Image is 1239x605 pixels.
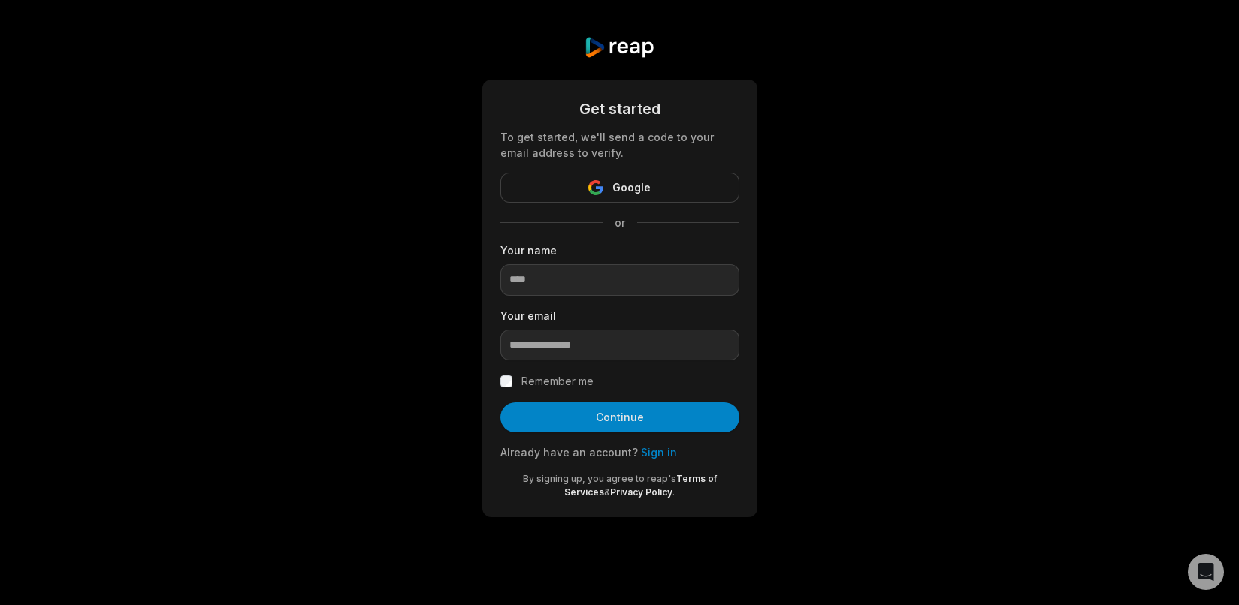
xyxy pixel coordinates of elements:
[500,129,739,161] div: To get started, we'll send a code to your email address to verify.
[604,486,610,498] span: &
[500,98,739,120] div: Get started
[500,173,739,203] button: Google
[672,486,675,498] span: .
[641,446,677,459] a: Sign in
[500,308,739,324] label: Your email
[500,446,638,459] span: Already have an account?
[500,242,739,258] label: Your name
[1188,554,1224,590] div: Open Intercom Messenger
[584,36,655,59] img: reap
[612,179,651,197] span: Google
[603,215,637,230] span: or
[500,402,739,432] button: Continue
[523,473,676,484] span: By signing up, you agree to reap's
[564,473,717,498] a: Terms of Services
[521,372,594,390] label: Remember me
[610,486,672,498] a: Privacy Policy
